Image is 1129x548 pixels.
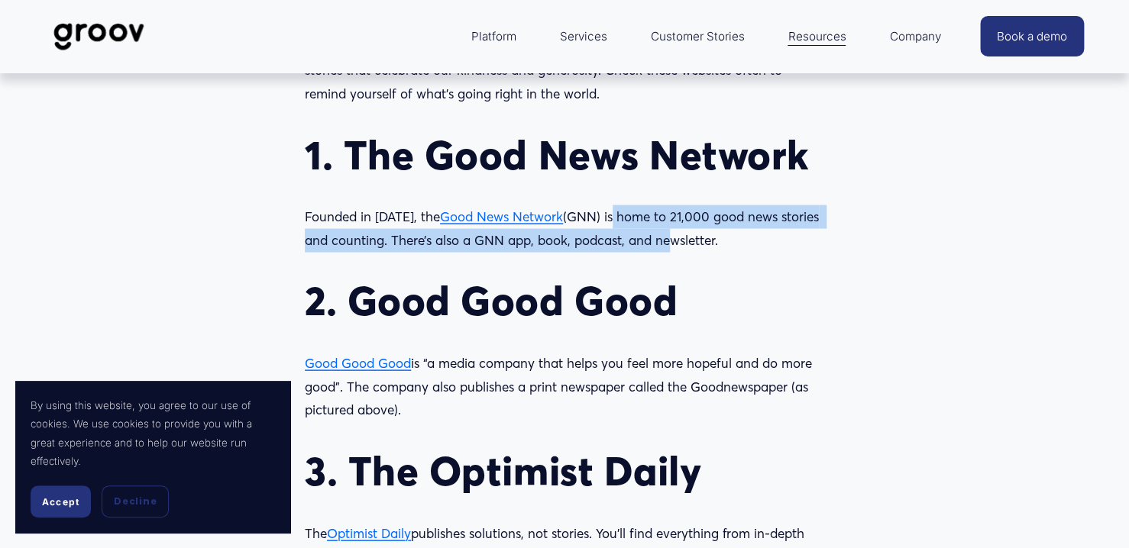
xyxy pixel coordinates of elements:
[980,16,1084,56] a: Book a demo
[464,18,524,54] a: folder dropdown
[552,18,615,54] a: Services
[31,396,275,470] p: By using this website, you agree to our use of cookies. We use cookies to provide you with a grea...
[327,524,411,540] a: Optimist Daily
[305,205,824,251] p: Founded in [DATE], the (GNN) is home to 21,000 good news stories and counting. There’s also a GNN...
[788,26,846,47] span: Resources
[15,381,290,533] section: Cookie banner
[102,485,169,517] button: Decline
[471,26,516,47] span: Platform
[305,351,824,421] p: is “a media company that helps you feel more hopeful and do more good”. The company also publishe...
[305,277,824,325] h2: 2. Good Good Good
[882,18,948,54] a: folder dropdown
[305,131,824,179] h2: 1. The Good News Network
[780,18,853,54] a: folder dropdown
[642,18,752,54] a: Customer Stories
[440,208,563,224] a: Good News Network
[31,485,91,517] button: Accept
[114,495,157,508] span: Decline
[889,26,940,47] span: Company
[42,496,79,508] span: Accept
[305,354,411,370] a: Good Good Good
[45,11,153,62] img: Groov | Workplace Science Platform | Unlock Performance | Drive Results
[305,447,824,495] h2: 3. The Optimist Daily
